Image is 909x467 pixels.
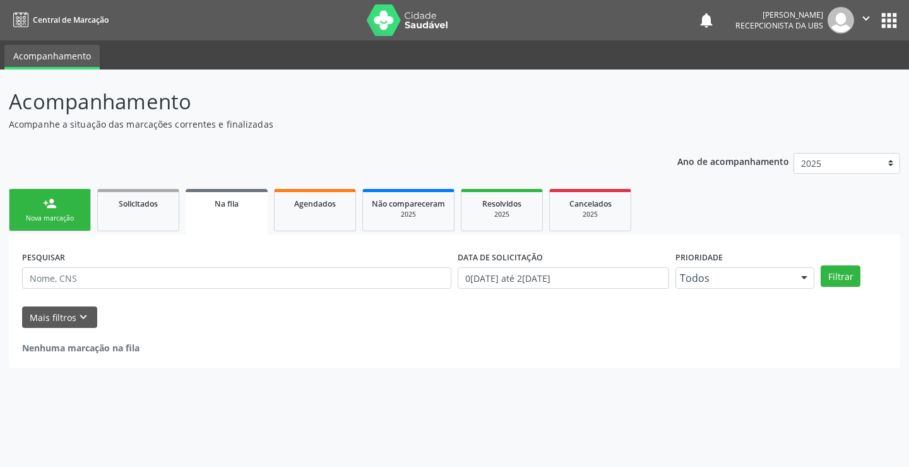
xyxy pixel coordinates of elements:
[470,210,533,219] div: 2025
[569,198,612,209] span: Cancelados
[482,198,521,209] span: Resolvidos
[22,306,97,329] button: Mais filtroskeyboard_arrow_down
[372,210,445,219] div: 2025
[878,9,900,32] button: apps
[680,272,788,284] span: Todos
[675,248,723,267] label: Prioridade
[119,198,158,209] span: Solicitados
[4,45,100,70] a: Acompanhamento
[22,248,65,267] label: PESQUISAR
[294,198,336,209] span: Agendados
[458,267,669,289] input: Selecione um intervalo
[821,265,860,287] button: Filtrar
[854,7,878,33] button: 
[18,214,81,223] div: Nova marcação
[559,210,622,219] div: 2025
[735,9,823,20] div: [PERSON_NAME]
[458,248,543,267] label: DATA DE SOLICITAÇÃO
[828,7,854,33] img: img
[735,20,823,31] span: Recepcionista da UBS
[215,198,239,209] span: Na fila
[43,197,57,210] div: person_add
[9,9,109,30] a: Central de Marcação
[859,11,873,25] i: 
[9,86,633,118] p: Acompanhamento
[22,267,451,289] input: Nome, CNS
[22,342,140,354] strong: Nenhuma marcação na fila
[677,153,789,169] p: Ano de acompanhamento
[9,118,633,131] p: Acompanhe a situação das marcações correntes e finalizadas
[76,310,90,324] i: keyboard_arrow_down
[372,198,445,209] span: Não compareceram
[33,15,109,25] span: Central de Marcação
[698,11,715,29] button: notifications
